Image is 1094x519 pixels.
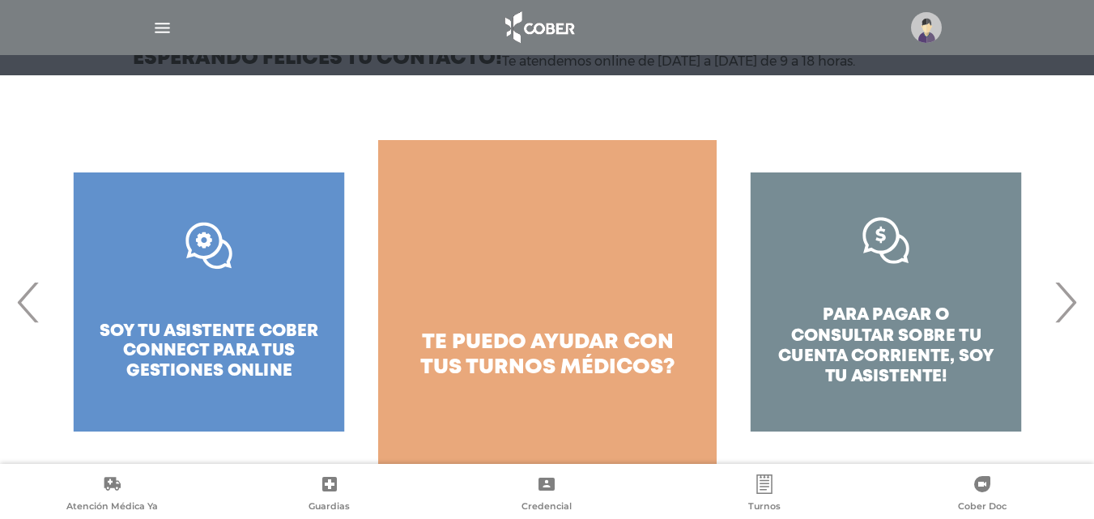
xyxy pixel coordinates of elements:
[656,474,874,516] a: Turnos
[438,474,656,516] a: Credencial
[1049,258,1081,346] span: Next
[152,18,172,38] img: Cober_menu-lines-white.svg
[873,474,1091,516] a: Cober Doc
[521,500,572,515] span: Credencial
[309,500,350,515] span: Guardias
[496,8,581,47] img: logo_cober_home-white.png
[221,474,439,516] a: Guardias
[466,358,675,377] span: turnos médicos?
[66,500,158,515] span: Atención Médica Ya
[3,474,221,516] a: Atención Médica Ya
[133,49,502,69] h3: Esperando felices tu contacto!
[13,258,45,346] span: Previous
[911,12,942,43] img: profile-placeholder.svg
[748,500,781,515] span: Turnos
[958,500,1007,515] span: Cober Doc
[378,140,717,464] a: te puedo ayudar con tus turnos médicos?
[502,53,855,69] p: Te atendemos online de [DATE] a [DATE] de 9 a 18 horas.
[420,333,674,377] span: te puedo ayudar con tus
